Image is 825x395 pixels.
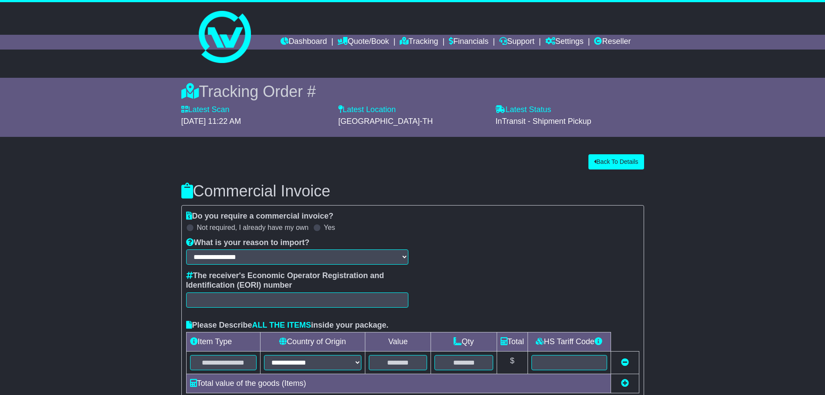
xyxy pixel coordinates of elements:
label: Do you require a commercial invoice? [186,212,334,221]
span: [DATE] 11:22 AM [181,117,241,126]
td: Qty [431,332,497,352]
h3: Commercial Invoice [181,183,644,200]
a: Quote/Book [337,35,389,50]
div: Total value of the goods ( Items) [186,378,603,389]
a: Reseller [594,35,631,50]
span: ALL THE ITEMS [252,321,311,329]
td: $ [497,352,528,374]
label: What is your reason to import? [186,238,310,248]
button: Back To Details [588,154,644,169]
span: [GEOGRAPHIC_DATA]-TH [338,117,433,126]
label: Yes [324,223,335,232]
a: Settings [545,35,584,50]
span: InTransit - Shipment Pickup [495,117,591,126]
label: Please Describe inside your package. [186,321,389,330]
td: HS Tariff Code [528,332,611,352]
td: Item Type [186,332,260,352]
td: Value [365,332,431,352]
a: Add new item [621,379,629,388]
td: Total [497,332,528,352]
label: Latest Status [495,105,551,115]
label: Not required, I already have my own [197,223,309,232]
a: Dashboard [281,35,327,50]
a: Support [499,35,534,50]
label: The receiver's Economic Operator Registration and Identification (EORI) number [186,271,408,290]
label: Latest Location [338,105,396,115]
a: Remove this item [621,358,629,367]
td: Country of Origin [260,332,365,352]
a: Financials [449,35,488,50]
a: Tracking [400,35,438,50]
label: Latest Scan [181,105,230,115]
div: Tracking Order # [181,82,644,101]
